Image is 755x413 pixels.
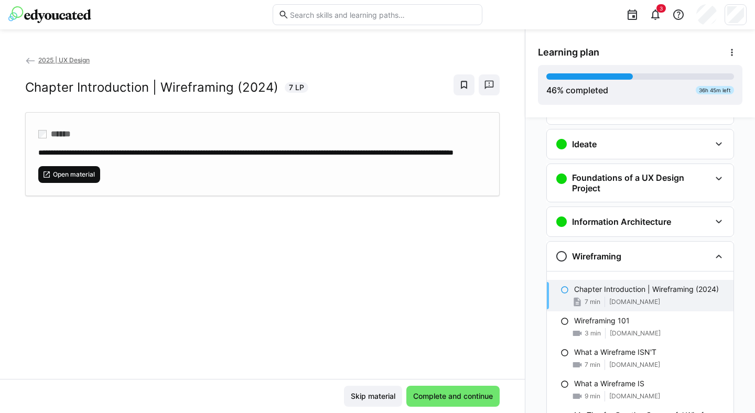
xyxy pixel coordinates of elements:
[572,139,597,149] h3: Ideate
[585,392,600,400] span: 9 min
[696,86,734,94] div: 36h 45m left
[349,391,397,401] span: Skip material
[574,347,656,357] p: What a Wireframe ISN'T
[572,251,621,262] h3: Wireframing
[546,84,608,96] div: % completed
[538,47,599,58] span: Learning plan
[412,391,494,401] span: Complete and continue
[25,56,90,64] a: 2025 | UX Design
[574,284,719,295] p: Chapter Introduction | Wireframing (2024)
[406,386,500,407] button: Complete and continue
[609,298,660,306] span: [DOMAIN_NAME]
[546,85,557,95] span: 46
[25,80,278,95] h2: Chapter Introduction | Wireframing (2024)
[609,361,660,369] span: [DOMAIN_NAME]
[38,166,100,183] button: Open material
[52,170,96,179] span: Open material
[610,329,661,338] span: [DOMAIN_NAME]
[585,329,601,338] span: 3 min
[289,82,304,93] span: 7 LP
[585,298,600,306] span: 7 min
[38,56,90,64] span: 2025 | UX Design
[574,378,644,389] p: What a Wireframe IS
[609,392,660,400] span: [DOMAIN_NAME]
[344,386,402,407] button: Skip material
[660,5,663,12] span: 3
[574,316,630,326] p: Wireframing 101
[572,172,710,193] h3: Foundations of a UX Design Project
[585,361,600,369] span: 7 min
[572,216,671,227] h3: Information Architecture
[289,10,477,19] input: Search skills and learning paths…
